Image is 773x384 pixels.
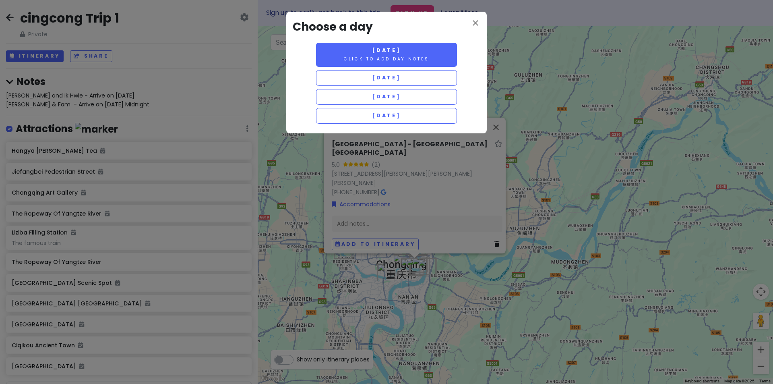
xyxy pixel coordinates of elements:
span: [DATE] [372,112,401,119]
span: [DATE] [372,93,401,100]
small: Click to add day notes [344,56,429,62]
button: [DATE] [316,70,457,86]
h3: Choose a day [293,18,480,36]
span: [DATE] [372,74,401,81]
button: close [471,18,480,29]
i: close [471,18,480,28]
button: [DATE]Click to add day notes [316,43,457,67]
button: [DATE] [316,89,457,105]
span: [DATE] [372,47,401,54]
button: [DATE] [316,108,457,124]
